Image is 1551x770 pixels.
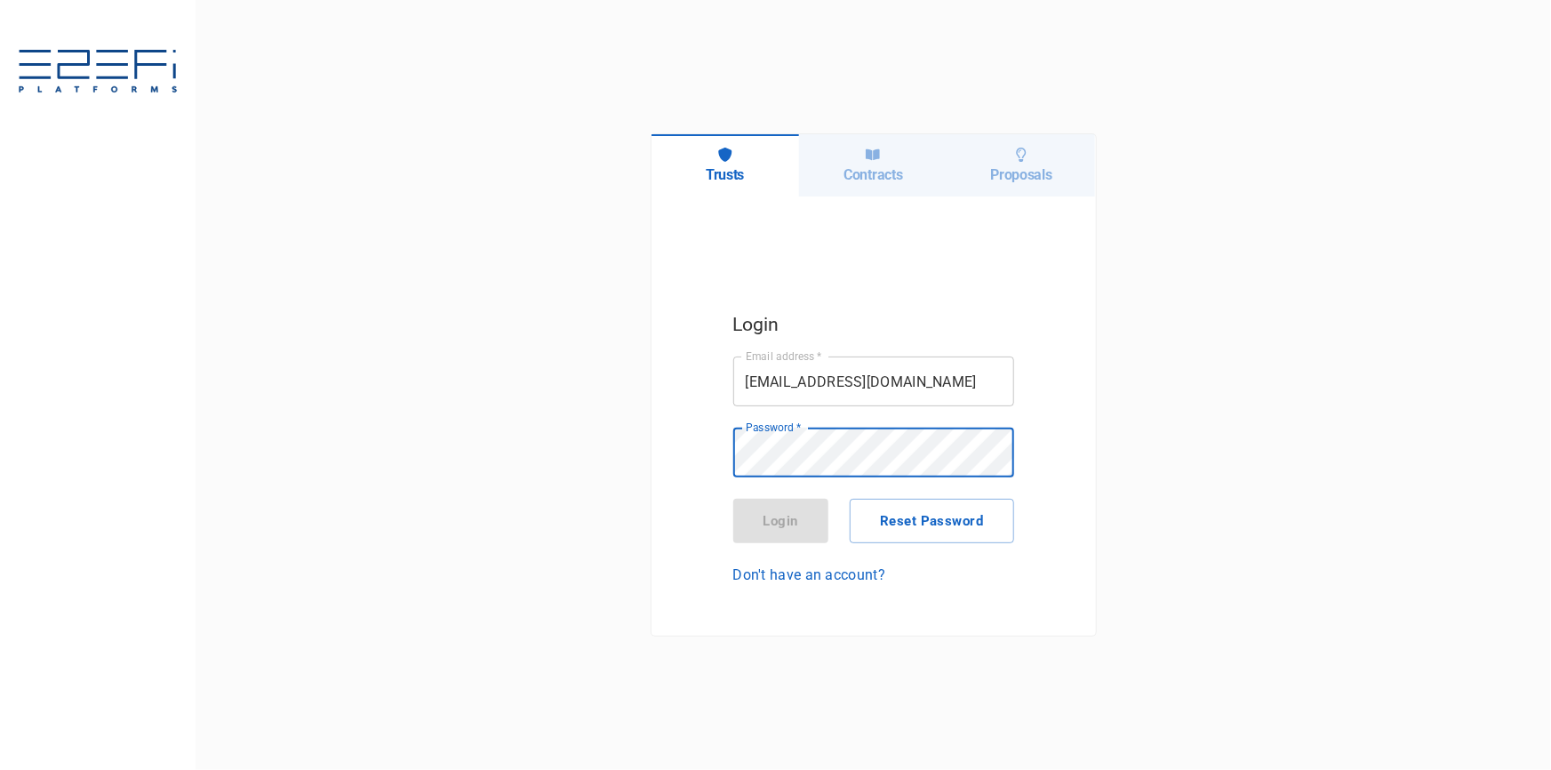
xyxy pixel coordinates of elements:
h6: Trusts [706,166,744,183]
a: Don't have an account? [733,565,1014,585]
h6: Contracts [843,166,902,183]
label: Email address [746,349,822,364]
img: E2EFiPLATFORMS-7f06cbf9.svg [18,50,178,96]
h6: Proposals [991,166,1052,183]
button: Reset Password [850,499,1013,543]
label: Password [746,420,801,435]
h5: Login [733,309,1014,340]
